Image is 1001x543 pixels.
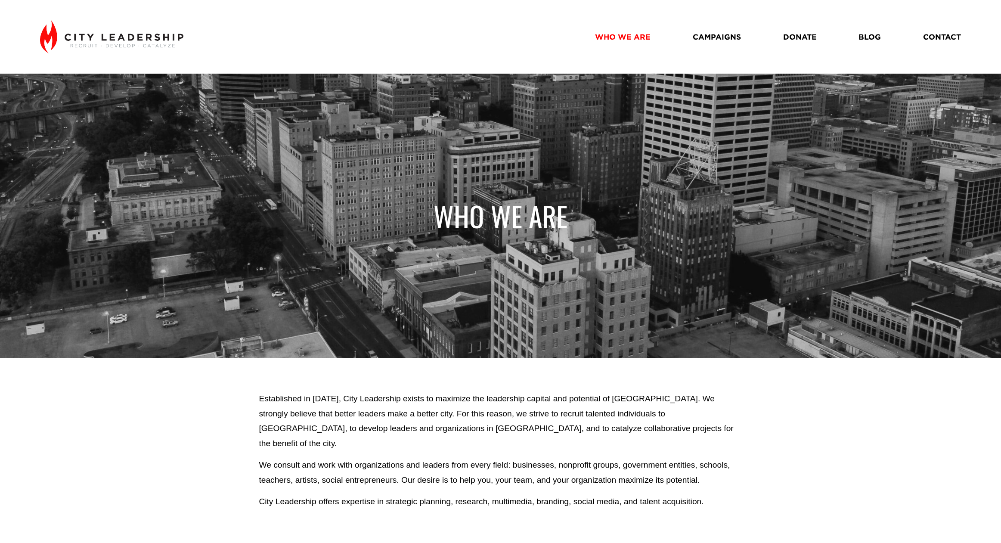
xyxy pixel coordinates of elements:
p: We consult and work with organizations and leaders from every field: businesses, nonprofit groups... [259,458,742,487]
h1: WHO WE ARE [259,199,742,233]
a: BLOG [858,29,881,44]
p: City Leadership offers expertise in strategic planning, research, multimedia, branding, social me... [259,494,742,509]
a: DONATE [783,29,817,44]
a: CONTACT [923,29,961,44]
p: Established in [DATE], City Leadership exists to maximize the leadership capital and potential of... [259,391,742,451]
img: City Leadership - Recruit. Develop. Catalyze. [40,20,183,54]
a: WHO WE ARE [595,29,651,44]
a: CAMPAIGNS [693,29,741,44]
